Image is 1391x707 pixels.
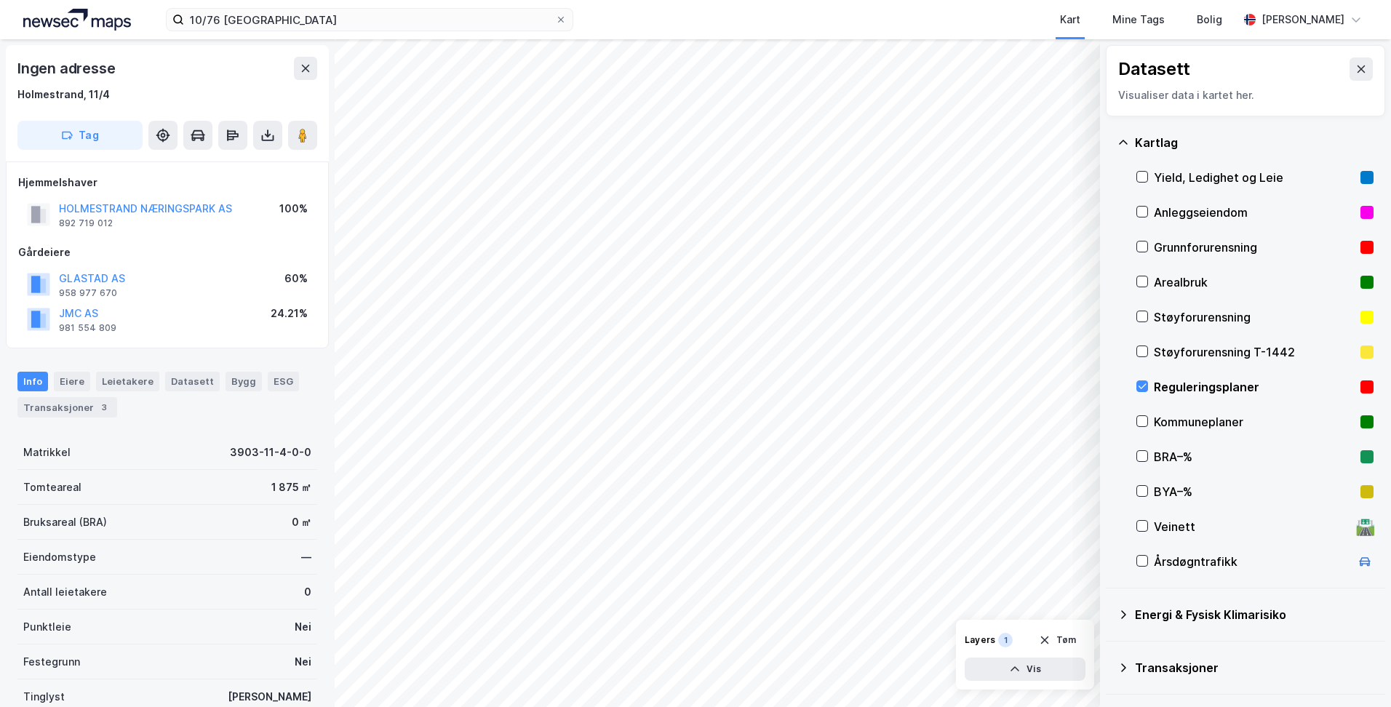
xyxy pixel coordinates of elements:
[1154,448,1355,466] div: BRA–%
[228,688,311,706] div: [PERSON_NAME]
[23,479,81,496] div: Tomteareal
[1154,378,1355,396] div: Reguleringsplaner
[284,270,308,287] div: 60%
[279,200,308,217] div: 100%
[1154,518,1350,535] div: Veinett
[23,548,96,566] div: Eiendomstype
[1154,273,1355,291] div: Arealbruk
[295,618,311,636] div: Nei
[295,653,311,671] div: Nei
[268,372,299,391] div: ESG
[1355,517,1375,536] div: 🛣️
[184,9,555,31] input: Søk på adresse, matrikkel, gårdeiere, leietakere eller personer
[54,372,90,391] div: Eiere
[1135,659,1374,676] div: Transaksjoner
[1197,11,1222,28] div: Bolig
[271,305,308,322] div: 24.21%
[17,372,48,391] div: Info
[965,634,995,646] div: Layers
[1060,11,1080,28] div: Kart
[18,244,316,261] div: Gårdeiere
[1154,483,1355,500] div: BYA–%
[1112,11,1165,28] div: Mine Tags
[23,444,71,461] div: Matrikkel
[23,583,107,601] div: Antall leietakere
[1154,553,1350,570] div: Årsdøgntrafikk
[23,618,71,636] div: Punktleie
[301,548,311,566] div: —
[17,397,117,418] div: Transaksjoner
[292,514,311,531] div: 0 ㎡
[1154,204,1355,221] div: Anleggseiendom
[1135,606,1374,623] div: Energi & Fysisk Klimarisiko
[1154,343,1355,361] div: Støyforurensning T-1442
[1135,134,1374,151] div: Kartlag
[23,653,80,671] div: Festegrunn
[304,583,311,601] div: 0
[18,174,316,191] div: Hjemmelshaver
[1154,169,1355,186] div: Yield, Ledighet og Leie
[1118,57,1190,81] div: Datasett
[965,658,1085,681] button: Vis
[1262,11,1344,28] div: [PERSON_NAME]
[1154,239,1355,256] div: Grunnforurensning
[230,444,311,461] div: 3903-11-4-0-0
[1118,87,1373,104] div: Visualiser data i kartet her.
[23,9,131,31] img: logo.a4113a55bc3d86da70a041830d287a7e.svg
[59,217,113,229] div: 892 719 012
[271,479,311,496] div: 1 875 ㎡
[1154,413,1355,431] div: Kommuneplaner
[998,633,1013,647] div: 1
[1318,637,1391,707] iframe: Chat Widget
[96,372,159,391] div: Leietakere
[226,372,262,391] div: Bygg
[17,86,110,103] div: Holmestrand, 11/4
[1318,637,1391,707] div: Kontrollprogram for chat
[1029,628,1085,652] button: Tøm
[17,57,118,80] div: Ingen adresse
[59,322,116,334] div: 981 554 809
[23,688,65,706] div: Tinglyst
[23,514,107,531] div: Bruksareal (BRA)
[1154,308,1355,326] div: Støyforurensning
[17,121,143,150] button: Tag
[59,287,117,299] div: 958 977 670
[165,372,220,391] div: Datasett
[97,400,111,415] div: 3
